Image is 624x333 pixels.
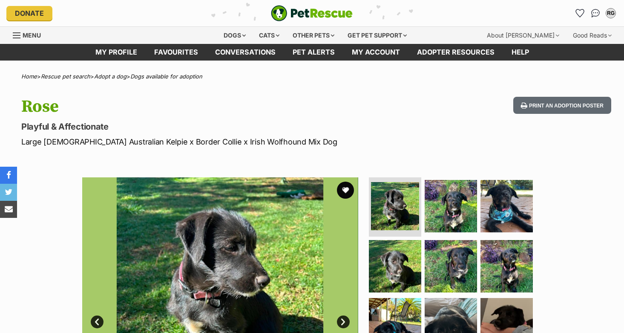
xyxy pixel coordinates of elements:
[271,5,353,21] img: logo-e224e6f780fb5917bec1dbf3a21bbac754714ae5b6737aabdf751b685950b380.svg
[253,27,285,44] div: Cats
[425,240,477,292] img: Photo of Rose
[146,44,207,61] a: Favourites
[425,180,477,232] img: Photo of Rose
[480,180,533,232] img: Photo of Rose
[481,27,565,44] div: About [PERSON_NAME]
[21,136,380,148] p: Large [DEMOGRAPHIC_DATA] Australian Kelpie x Border Collie x Irish Wolfhound Mix Dog
[573,6,587,20] a: Favourites
[130,73,202,80] a: Dogs available for adoption
[503,44,538,61] a: Help
[408,44,503,61] a: Adopter resources
[589,6,602,20] a: Conversations
[94,73,127,80] a: Adopt a dog
[369,240,421,292] img: Photo of Rose
[342,27,413,44] div: Get pet support
[21,121,380,133] p: Playful & Affectionate
[41,73,90,80] a: Rescue pet search
[87,44,146,61] a: My profile
[337,182,354,199] button: favourite
[591,9,600,17] img: chat-41dd97257d64d25036548639549fe6c8038ab92f7586957e7f3b1b290dea8141.svg
[218,27,252,44] div: Dogs
[480,240,533,292] img: Photo of Rose
[91,316,104,328] a: Prev
[21,97,380,116] h1: Rose
[343,44,408,61] a: My account
[337,316,350,328] a: Next
[13,27,47,42] a: Menu
[284,44,343,61] a: Pet alerts
[607,9,615,17] div: RG
[287,27,340,44] div: Other pets
[23,32,41,39] span: Menu
[513,97,611,114] button: Print an adoption poster
[21,73,37,80] a: Home
[271,5,353,21] a: PetRescue
[6,6,52,20] a: Donate
[371,182,419,230] img: Photo of Rose
[567,27,618,44] div: Good Reads
[573,6,618,20] ul: Account quick links
[604,6,618,20] button: My account
[207,44,284,61] a: conversations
